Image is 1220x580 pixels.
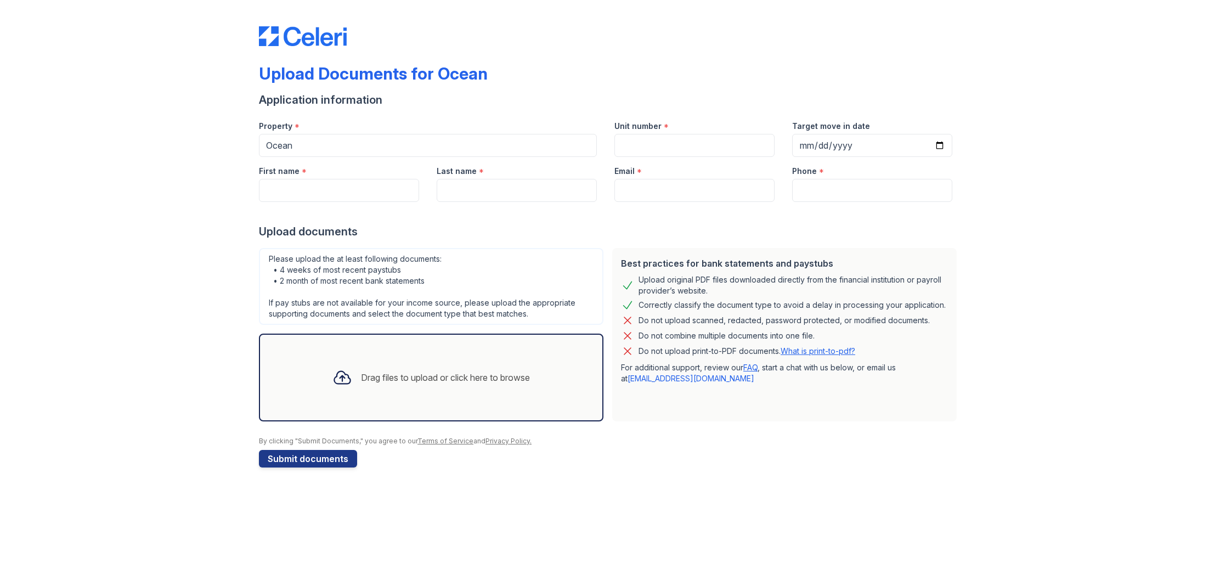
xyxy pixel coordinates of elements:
label: Phone [792,166,817,177]
div: Upload Documents for Ocean [259,64,488,83]
div: Correctly classify the document type to avoid a delay in processing your application. [639,299,946,312]
label: Unit number [614,121,662,132]
div: By clicking "Submit Documents," you agree to our and [259,437,961,446]
div: Best practices for bank statements and paystubs [621,257,948,270]
div: Upload documents [259,224,961,239]
div: Please upload the at least following documents: • 4 weeks of most recent paystubs • 2 month of mo... [259,248,603,325]
label: Property [259,121,292,132]
div: Do not upload scanned, redacted, password protected, or modified documents. [639,314,930,327]
div: Drag files to upload or click here to browse [361,371,530,384]
div: Application information [259,92,961,108]
label: Email [614,166,635,177]
a: [EMAIL_ADDRESS][DOMAIN_NAME] [628,374,754,383]
label: First name [259,166,300,177]
p: Do not upload print-to-PDF documents. [639,346,855,357]
a: Terms of Service [417,437,473,445]
label: Target move in date [792,121,870,132]
div: Do not combine multiple documents into one file. [639,329,815,342]
p: For additional support, review our , start a chat with us below, or email us at [621,362,948,384]
a: Privacy Policy. [485,437,532,445]
label: Last name [437,166,477,177]
div: Upload original PDF files downloaded directly from the financial institution or payroll provider’... [639,274,948,296]
a: FAQ [743,363,758,372]
a: What is print-to-pdf? [781,346,855,356]
img: CE_Logo_Blue-a8612792a0a2168367f1c8372b55b34899dd931a85d93a1a3d3e32e68fde9ad4.png [259,26,347,46]
button: Submit documents [259,450,357,468]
